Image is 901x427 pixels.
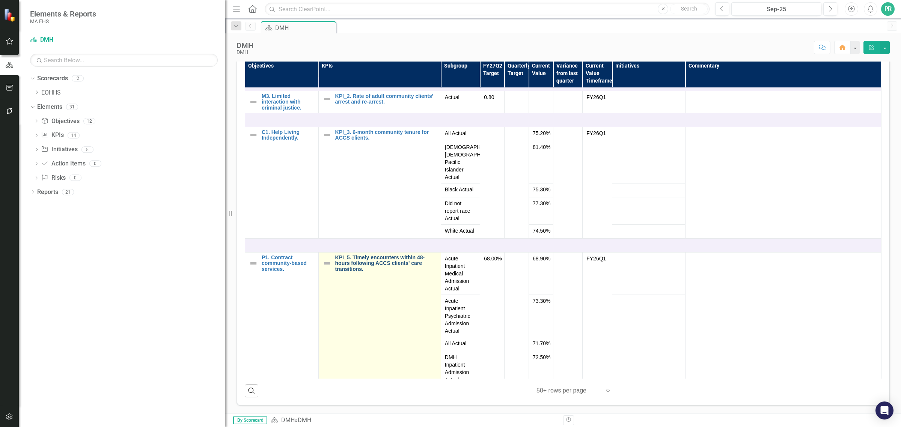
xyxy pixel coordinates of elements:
[233,416,267,424] span: By Scorecard
[318,127,441,238] td: Double-Click to Edit Right Click for Context Menu
[484,94,494,100] span: 0.80
[445,200,476,222] span: Did not report race Actual
[875,401,893,419] div: Open Intercom Messenger
[275,23,334,33] div: DMH
[445,255,476,292] span: Acute Inpatient Medical Admission Actual
[335,129,437,141] a: KPI_3. 6-month community tenure for ACCS clients.
[62,189,74,195] div: 21
[441,127,480,141] td: Double-Click to Edit
[335,255,437,272] a: KPI_5. Timely encounters within 48-hours following ACCS clients' care transitions.
[262,255,315,272] a: P1. Contract community-based services.
[441,224,480,238] td: Double-Click to Edit
[586,255,608,262] div: FY26Q1
[484,256,502,262] span: 68.00%
[89,161,101,167] div: 0
[281,416,295,424] a: DMH
[533,200,550,207] span: 77.30%
[529,351,553,386] td: Double-Click to Edit
[441,252,480,295] td: Double-Click to Edit
[322,259,331,268] img: Not Defined
[41,145,77,154] a: Initiatives
[533,297,550,305] span: 73.30%
[72,75,84,82] div: 2
[533,129,550,137] span: 75.20%
[249,98,258,107] img: Not Defined
[41,159,85,168] a: Action Items
[37,103,62,111] a: Elements
[245,91,319,113] td: Double-Click to Edit Right Click for Context Menu
[670,4,708,14] button: Search
[686,127,881,238] td: Double-Click to Edit
[533,186,550,193] span: 75.30%
[734,5,819,14] div: Sep-25
[441,337,480,351] td: Double-Click to Edit
[529,183,553,197] td: Double-Click to Edit
[529,224,553,238] td: Double-Click to Edit
[681,6,697,12] span: Search
[271,416,557,425] div: »
[83,118,95,124] div: 12
[529,295,553,337] td: Double-Click to Edit
[69,175,81,181] div: 0
[533,353,550,361] span: 72.50%
[445,143,476,181] span: [DEMOGRAPHIC_DATA], [DEMOGRAPHIC_DATA], Pacific Islander Actual
[30,18,96,24] small: MA EHS
[441,197,480,224] td: Double-Click to Edit
[533,227,550,235] span: 74.50%
[529,337,553,351] td: Double-Click to Edit
[533,143,550,151] span: 81.40%
[245,238,881,252] td: Double-Click to Edit
[81,146,93,153] div: 5
[529,252,553,295] td: Double-Click to Edit
[68,132,80,138] div: 14
[586,93,608,101] div: FY26Q1
[245,113,881,127] td: Double-Click to Edit
[4,9,17,22] img: ClearPoint Strategy
[441,183,480,197] td: Double-Click to Edit
[322,131,331,140] img: Not Defined
[441,141,480,183] td: Double-Click to Edit
[249,259,258,268] img: Not Defined
[249,131,258,140] img: Not Defined
[237,50,253,55] div: DMH
[529,127,553,141] td: Double-Click to Edit
[881,2,895,16] button: PR
[533,340,550,347] span: 71.70%
[731,2,821,16] button: Sep-25
[265,3,710,16] input: Search ClearPoint...
[445,297,476,335] span: Acute Inpatient Psychiatric Admission Actual
[445,186,476,193] span: Black Actual
[445,129,476,137] span: All Actual
[298,416,311,424] div: DMH
[41,89,225,97] a: EOHHS
[686,91,881,113] td: Double-Click to Edit
[30,9,96,18] span: Elements & Reports
[37,188,58,197] a: Reports
[529,91,553,113] td: Double-Click to Edit
[335,93,437,105] a: KPI_2. Rate of adult community clients' arrest and re-arrest.
[445,93,476,101] span: Actual
[445,340,476,347] span: All Actual
[30,54,218,67] input: Search Below...
[441,91,480,113] td: Double-Click to Edit
[445,353,476,383] span: DMH Inpatient Admission Actual
[445,227,476,235] span: White Actual
[41,117,79,126] a: Objectives
[533,255,550,262] span: 68.90%
[237,41,253,50] div: DMH
[322,95,331,104] img: Not Defined
[41,174,65,182] a: Risks
[30,36,124,44] a: DMH
[245,127,319,238] td: Double-Click to Edit Right Click for Context Menu
[529,197,553,224] td: Double-Click to Edit
[37,74,68,83] a: Scorecards
[262,93,315,111] a: M3. Limited interaction with criminal justice.
[262,129,315,141] a: C1. Help Living Independently.
[586,129,608,137] div: FY26Q1
[441,295,480,337] td: Double-Click to Edit
[318,91,441,113] td: Double-Click to Edit Right Click for Context Menu
[529,141,553,183] td: Double-Click to Edit
[41,131,63,140] a: KPIs
[441,351,480,386] td: Double-Click to Edit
